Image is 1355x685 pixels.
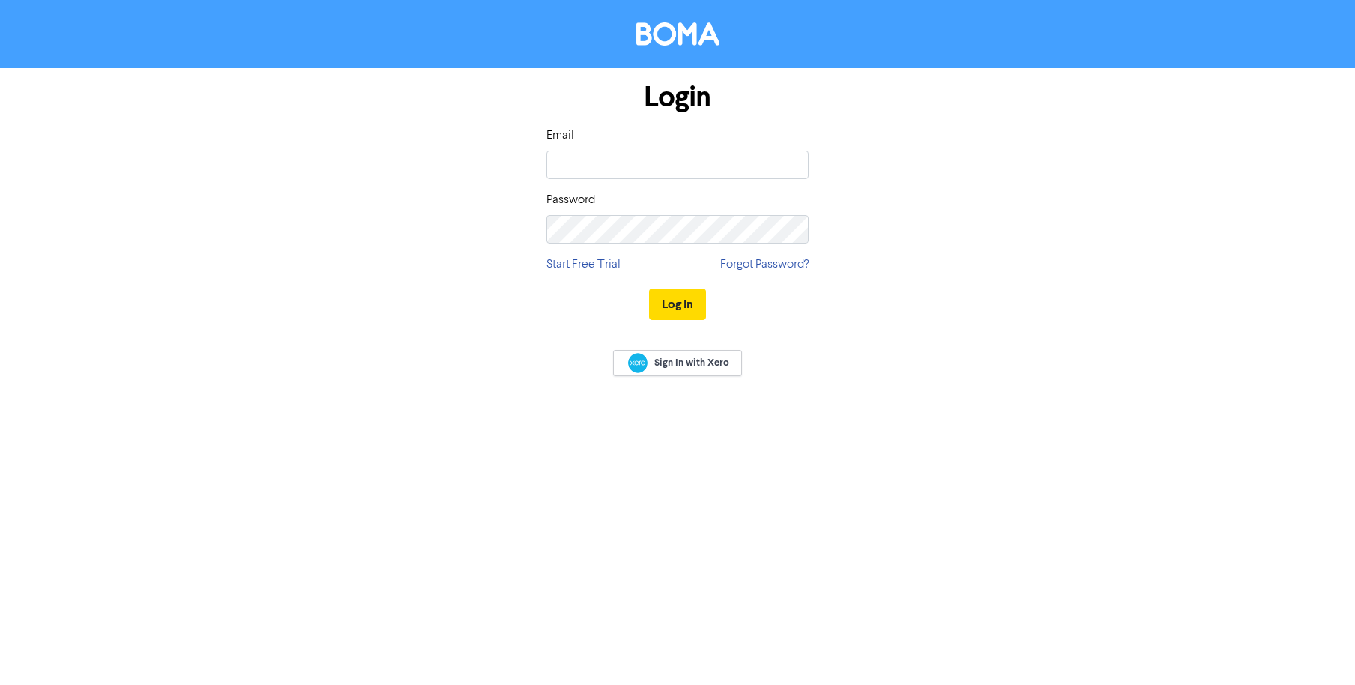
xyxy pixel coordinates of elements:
[628,353,648,373] img: Xero logo
[546,191,595,209] label: Password
[546,80,809,115] h1: Login
[546,256,621,274] a: Start Free Trial
[546,127,574,145] label: Email
[654,356,729,369] span: Sign In with Xero
[613,350,742,376] a: Sign In with Xero
[636,22,719,46] img: BOMA Logo
[649,289,706,320] button: Log In
[720,256,809,274] a: Forgot Password?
